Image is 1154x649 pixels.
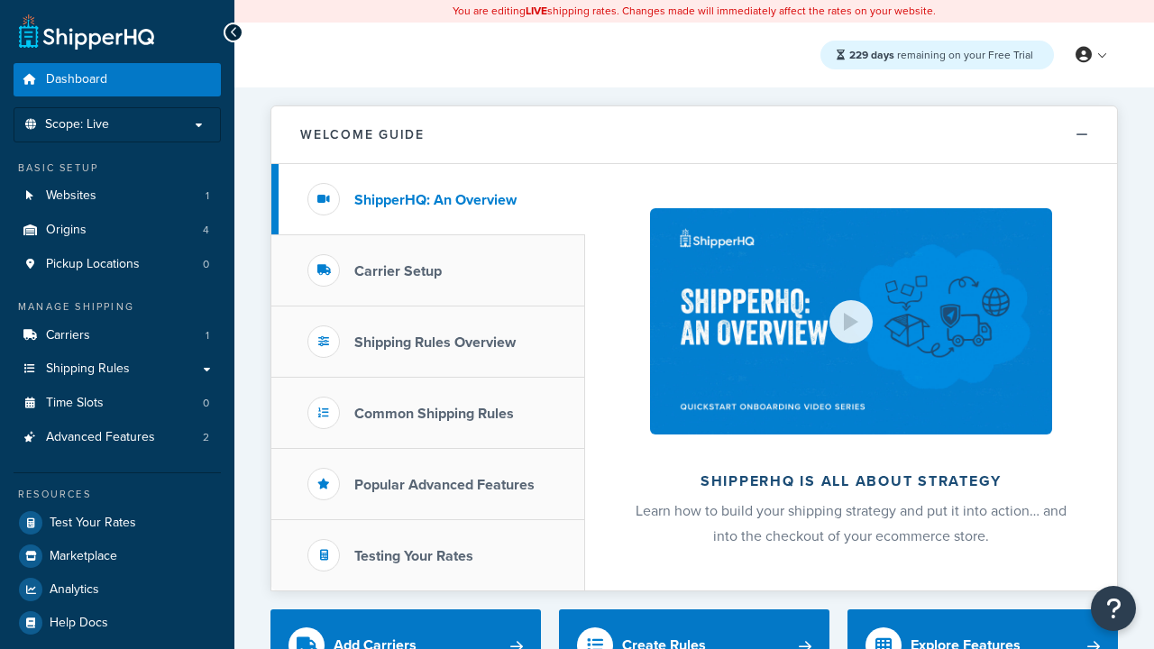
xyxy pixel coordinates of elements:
[14,319,221,352] a: Carriers1
[14,352,221,386] a: Shipping Rules
[354,477,535,493] h3: Popular Advanced Features
[354,192,517,208] h3: ShipperHQ: An Overview
[203,223,209,238] span: 4
[14,299,221,315] div: Manage Shipping
[354,334,516,351] h3: Shipping Rules Overview
[14,487,221,502] div: Resources
[14,214,221,247] li: Origins
[203,257,209,272] span: 0
[14,421,221,454] li: Advanced Features
[46,257,140,272] span: Pickup Locations
[271,106,1117,164] button: Welcome Guide
[526,3,547,19] b: LIVE
[50,582,99,598] span: Analytics
[50,516,136,531] span: Test Your Rates
[46,223,87,238] span: Origins
[46,430,155,445] span: Advanced Features
[46,396,104,411] span: Time Slots
[14,179,221,213] a: Websites1
[849,47,1033,63] span: remaining on your Free Trial
[46,72,107,87] span: Dashboard
[14,160,221,176] div: Basic Setup
[1091,586,1136,631] button: Open Resource Center
[46,188,96,204] span: Websites
[14,63,221,96] a: Dashboard
[14,319,221,352] li: Carriers
[14,507,221,539] a: Test Your Rates
[50,616,108,631] span: Help Docs
[203,396,209,411] span: 0
[650,208,1052,434] img: ShipperHQ is all about strategy
[14,387,221,420] a: Time Slots0
[46,361,130,377] span: Shipping Rules
[14,248,221,281] li: Pickup Locations
[45,117,109,133] span: Scope: Live
[46,328,90,343] span: Carriers
[206,188,209,204] span: 1
[636,500,1067,546] span: Learn how to build your shipping strategy and put it into action… and into the checkout of your e...
[633,473,1069,489] h2: ShipperHQ is all about strategy
[300,128,425,142] h2: Welcome Guide
[354,406,514,422] h3: Common Shipping Rules
[206,328,209,343] span: 1
[849,47,894,63] strong: 229 days
[14,573,221,606] a: Analytics
[14,540,221,572] a: Marketplace
[14,607,221,639] a: Help Docs
[354,548,473,564] h3: Testing Your Rates
[14,421,221,454] a: Advanced Features2
[354,263,442,279] h3: Carrier Setup
[203,430,209,445] span: 2
[14,179,221,213] li: Websites
[14,214,221,247] a: Origins4
[14,248,221,281] a: Pickup Locations0
[14,387,221,420] li: Time Slots
[50,549,117,564] span: Marketplace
